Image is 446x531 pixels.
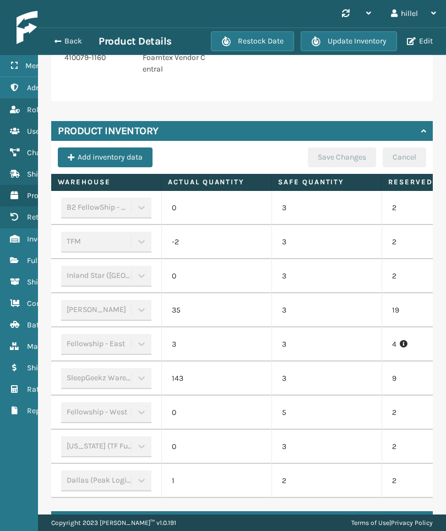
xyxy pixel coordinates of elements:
[278,177,374,187] label: Safe Quantity
[271,293,382,327] td: 3
[27,320,55,330] span: Batches
[211,31,294,51] button: Restock Date
[27,406,54,415] span: Reports
[161,259,271,293] td: 0
[27,342,95,351] span: Marketplace Orders
[351,514,433,531] div: |
[143,52,208,75] p: Foamtex Vendor Central
[391,519,433,527] a: Privacy Policy
[17,11,121,44] img: logo
[271,464,382,498] td: 2
[271,327,382,362] td: 3
[48,36,99,46] button: Back
[168,177,264,187] label: Actual Quantity
[27,212,87,222] span: Return Addresses
[271,225,382,259] td: 3
[27,169,87,179] span: Shipping Carriers
[161,464,271,498] td: 1
[27,148,59,157] span: Channels
[404,36,436,46] button: Edit
[308,147,376,167] button: Save Changes
[27,191,58,200] span: Products
[271,259,382,293] td: 3
[27,363,78,373] span: Shipment Cost
[27,299,65,308] span: Containers
[271,430,382,464] td: 3
[161,327,271,362] td: 3
[27,277,85,287] span: Shipment Status
[27,385,81,394] span: Rate Calculator
[351,519,389,527] a: Terms of Use
[271,362,382,396] td: 3
[27,105,46,114] span: Roles
[25,61,45,70] span: Menu
[161,430,271,464] td: 0
[64,52,129,63] p: 410079-1160
[27,127,46,136] span: Users
[27,256,89,265] span: Fulfillment Orders
[161,225,271,259] td: -2
[51,514,176,531] p: Copyright 2023 [PERSON_NAME]™ v 1.0.191
[27,83,79,92] span: Administration
[161,362,271,396] td: 143
[58,177,154,187] label: Warehouse
[271,396,382,430] td: 5
[383,147,426,167] button: Cancel
[161,396,271,430] td: 0
[58,147,153,167] button: Add inventory data
[161,191,271,225] td: 0
[27,234,59,244] span: Inventory
[99,35,172,48] h3: Product Details
[161,293,271,327] td: 35
[301,31,397,51] button: Update Inventory
[271,191,382,225] td: 3
[58,124,159,138] h4: Product Inventory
